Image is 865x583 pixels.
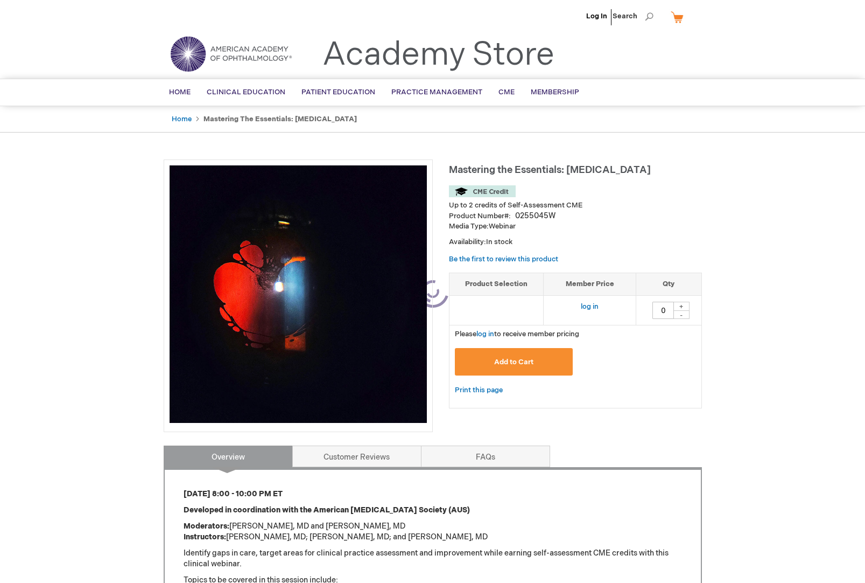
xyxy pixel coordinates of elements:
[455,384,503,397] a: Print this page
[184,521,682,543] p: [PERSON_NAME], MD and [PERSON_NAME], MD [PERSON_NAME], MD; [PERSON_NAME], MD; and [PERSON_NAME], MD
[184,489,283,498] strong: [DATE] 8:00 - 10:00 PM ET
[586,12,607,20] a: Log In
[544,273,636,296] th: Member Price
[455,348,573,376] button: Add to Cart
[421,446,550,467] a: FAQs
[184,548,682,570] p: Identify gaps in care, target areas for clinical practice assessment and improvement while earnin...
[673,302,690,311] div: +
[203,115,357,123] strong: Mastering the Essentials: [MEDICAL_DATA]
[673,310,690,319] div: -
[613,5,653,27] span: Search
[301,88,375,96] span: Patient Education
[449,185,516,197] img: CME Credit
[449,200,702,211] li: Up to 2 credits of Self-Assessment CME
[449,237,702,247] p: Availability:
[164,446,293,467] a: Overview
[184,522,229,531] strong: Moderators:
[207,88,285,96] span: Clinical Education
[449,221,702,232] p: Webinar
[636,273,701,296] th: Qty
[498,88,515,96] span: CME
[322,36,554,74] a: Academy Store
[455,330,579,338] span: Please to receive member pricing
[449,212,511,220] strong: Product Number
[169,88,191,96] span: Home
[494,358,533,366] span: Add to Cart
[292,446,421,467] a: Customer Reviews
[581,302,599,311] a: log in
[652,302,674,319] input: Qty
[184,505,470,515] strong: Developed in coordination with the American [MEDICAL_DATA] Society (AUS)
[486,238,512,246] span: In stock
[449,164,651,176] span: Mastering the Essentials: [MEDICAL_DATA]
[391,88,482,96] span: Practice Management
[515,211,555,221] div: 0255045W
[476,330,494,338] a: log in
[449,273,544,296] th: Product Selection
[531,88,579,96] span: Membership
[449,255,558,263] a: Be the first to review this product
[184,532,226,542] strong: Instructors:
[449,222,489,231] strong: Media Type:
[170,165,427,423] img: Mastering the Essentials: Uveitis
[172,115,192,123] a: Home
